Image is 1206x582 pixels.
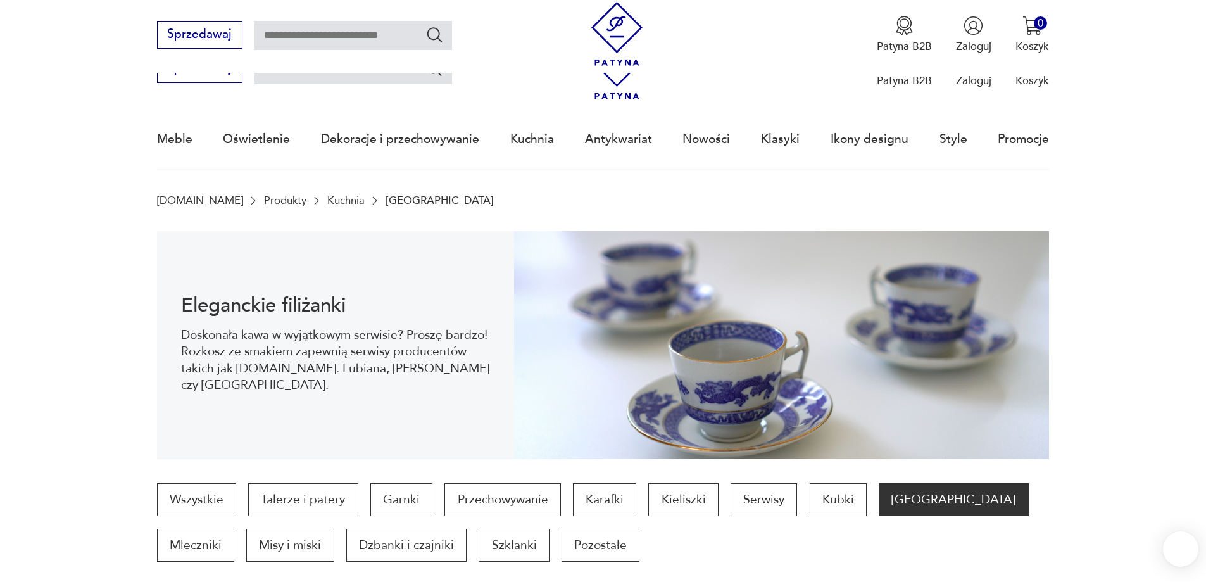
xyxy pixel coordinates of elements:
h1: Eleganckie filiżanki [181,296,489,315]
button: Sprzedawaj [157,21,242,49]
a: Karafki [573,483,636,516]
a: Oświetlenie [223,110,290,168]
a: [GEOGRAPHIC_DATA] [879,483,1028,516]
a: Dzbanki i czajniki [346,529,467,562]
p: Patyna B2B [877,73,932,88]
a: [DOMAIN_NAME] [157,194,243,206]
div: 0 [1034,16,1047,30]
a: Style [939,110,967,168]
a: Ikony designu [831,110,908,168]
p: Zaloguj [956,73,991,88]
a: Misy i miski [246,529,334,562]
img: Ikona medalu [895,16,914,35]
button: Patyna B2B [877,16,932,54]
p: Doskonała kawa w wyjątkowym serwisie? Proszę bardzo! Rozkosz ze smakiem zapewnią serwisy producen... [181,327,489,394]
a: Sprzedawaj [157,30,242,41]
a: Kuchnia [510,110,554,168]
p: Zaloguj [956,39,991,54]
a: Wszystkie [157,483,236,516]
img: Patyna - sklep z meblami i dekoracjami vintage [585,2,649,66]
a: Ikona medaluPatyna B2B [877,16,932,54]
a: Promocje [998,110,1049,168]
a: Nowości [682,110,730,168]
button: Szukaj [425,60,444,78]
a: Produkty [264,194,306,206]
a: Klasyki [761,110,800,168]
a: Mleczniki [157,529,234,562]
a: Pozostałe [562,529,639,562]
a: Szklanki [479,529,549,562]
button: Szukaj [425,25,444,44]
a: Kubki [810,483,867,516]
button: Zaloguj [956,16,991,54]
img: Ikona koszyka [1022,16,1042,35]
p: Koszyk [1015,73,1049,88]
p: Patyna B2B [877,39,932,54]
a: Przechowywanie [444,483,560,516]
img: Ikonka użytkownika [964,16,983,35]
a: Serwisy [731,483,797,516]
a: Talerze i patery [248,483,358,516]
p: Koszyk [1015,39,1049,54]
a: Kuchnia [327,194,365,206]
a: Sprzedawaj [157,65,242,75]
a: Garnki [370,483,432,516]
button: 0Koszyk [1015,16,1049,54]
iframe: Smartsupp widget button [1163,531,1198,567]
img: 1132479ba2f2d4faba0628093889a7ce.jpg [514,231,1050,459]
a: Meble [157,110,192,168]
a: Kieliszki [648,483,718,516]
p: [GEOGRAPHIC_DATA] [386,194,494,206]
a: Dekoracje i przechowywanie [321,110,479,168]
a: Antykwariat [585,110,652,168]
